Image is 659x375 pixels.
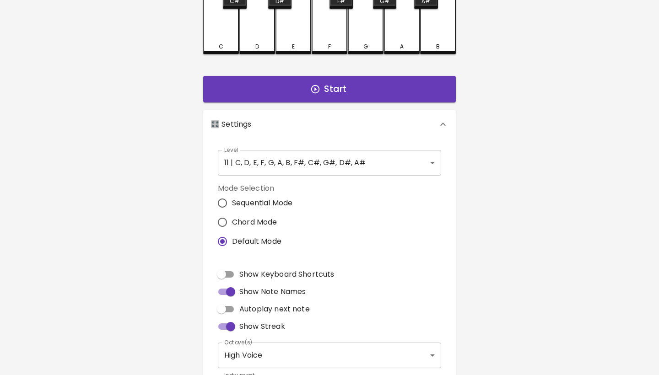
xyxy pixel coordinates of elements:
[239,286,306,297] span: Show Note Names
[328,43,331,51] div: F
[203,76,456,102] button: Start
[218,343,441,368] div: High Voice
[219,43,223,51] div: C
[239,269,334,280] span: Show Keyboard Shortcuts
[218,183,300,193] label: Mode Selection
[239,321,285,332] span: Show Streak
[232,217,277,228] span: Chord Mode
[232,198,292,209] span: Sequential Mode
[203,110,456,139] div: 🎛️ Settings
[292,43,295,51] div: E
[255,43,259,51] div: D
[239,304,310,315] span: Autoplay next note
[224,146,238,154] label: Level
[224,338,253,346] label: Octave(s)
[400,43,404,51] div: A
[211,119,252,130] p: 🎛️ Settings
[218,150,441,176] div: 11 | C, D, E, F, G, A, B, F#, C#, G#, D#, A#
[436,43,440,51] div: B
[363,43,368,51] div: G
[232,236,281,247] span: Default Mode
